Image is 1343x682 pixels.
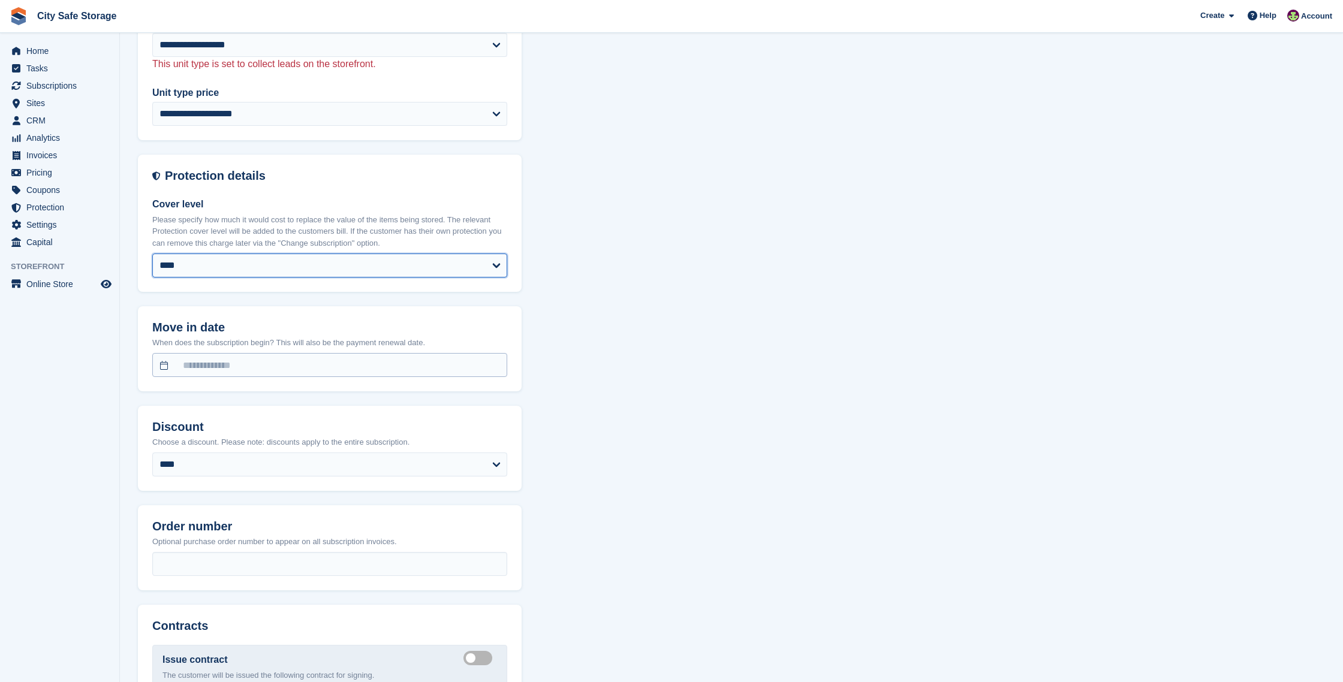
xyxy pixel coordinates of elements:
span: Tasks [26,60,98,77]
p: Choose a discount. Please note: discounts apply to the entire subscription. [152,436,507,448]
a: menu [6,164,113,181]
p: The customer will be issued the following contract for signing. [162,669,497,681]
a: Preview store [99,277,113,291]
a: menu [6,216,113,233]
h2: Move in date [152,321,507,334]
span: Help [1260,10,1276,22]
label: Create integrated contract [463,657,497,659]
h2: Contracts [152,619,507,633]
span: Subscriptions [26,77,98,94]
label: Cover level [152,197,507,212]
span: Settings [26,216,98,233]
p: Please specify how much it would cost to replace the value of the items being stored. The relevan... [152,214,507,249]
img: stora-icon-8386f47178a22dfd0bd8f6a31ec36ba5ce8667c1dd55bd0f319d3a0aa187defe.svg [10,7,28,25]
a: menu [6,182,113,198]
span: Storefront [11,261,119,273]
label: Unit type price [152,86,507,100]
h2: Discount [152,420,507,434]
span: Create [1200,10,1224,22]
p: This unit type is set to collect leads on the storefront. [152,57,507,71]
a: menu [6,112,113,129]
a: menu [6,129,113,146]
img: insurance-details-icon-731ffda60807649b61249b889ba3c5e2b5c27d34e2e1fb37a309f0fde93ff34a.svg [152,169,160,183]
span: Sites [26,95,98,111]
span: Invoices [26,147,98,164]
span: Coupons [26,182,98,198]
span: Protection [26,199,98,216]
span: Pricing [26,164,98,181]
label: Issue contract [162,653,227,667]
p: Optional purchase order number to appear on all subscription invoices. [152,536,507,548]
h2: Order number [152,520,507,533]
p: When does the subscription begin? This will also be the payment renewal date. [152,337,507,349]
a: menu [6,276,113,292]
a: menu [6,60,113,77]
a: menu [6,147,113,164]
h2: Protection details [165,169,507,183]
span: Analytics [26,129,98,146]
img: Richie Miller [1287,10,1299,22]
span: Online Store [26,276,98,292]
span: CRM [26,112,98,129]
span: Capital [26,234,98,251]
a: menu [6,77,113,94]
a: menu [6,199,113,216]
a: menu [6,43,113,59]
span: Account [1301,10,1332,22]
a: City Safe Storage [32,6,121,26]
a: menu [6,95,113,111]
a: menu [6,234,113,251]
span: Home [26,43,98,59]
